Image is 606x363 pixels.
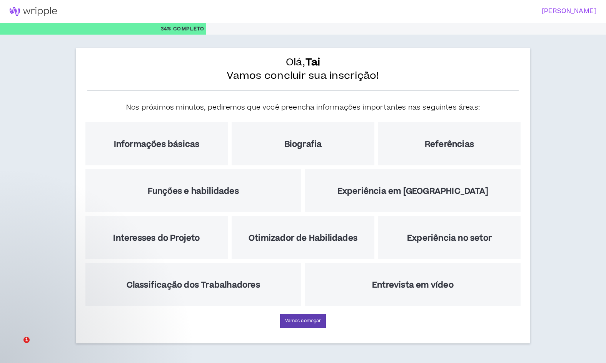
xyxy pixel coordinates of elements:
font: Otimizador de Habilidades [249,233,357,244]
font: [PERSON_NAME] [542,7,596,16]
font: Biografia [284,139,322,150]
font: Interesses do Projeto [113,233,200,244]
font: Olá, [286,55,306,70]
font: Tai [306,55,321,70]
font: 1 [25,336,28,343]
font: Experiência em [GEOGRAPHIC_DATA] [337,186,488,197]
font: Experiência no setor [407,233,492,244]
font: Informações básicas [114,139,200,150]
font: 34% [161,25,172,32]
font: Entrevista em vídeo [372,280,454,291]
iframe: Mensagem de notificação do intercomunicador [6,288,160,342]
button: Vamos começar [280,314,326,328]
font: Classificação dos Trabalhadores [127,280,260,291]
font: Funções e habilidades [148,186,239,197]
font: Vamos concluir sua inscrição! [227,68,379,83]
font: Completo [173,25,205,32]
font: Nos próximos minutos, pediremos que você preencha informações importantes nas seguintes áreas: [126,103,480,112]
iframe: Chat ao vivo do Intercom [8,337,26,355]
font: Vamos começar [285,318,321,324]
font: Referências [425,139,474,150]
